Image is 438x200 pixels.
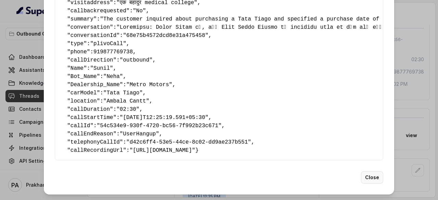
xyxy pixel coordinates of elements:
span: carModel [70,90,97,96]
span: "[URL][DOMAIN_NAME]" [130,147,195,154]
span: "d42c6ff4-53e5-44ce-8c02-dd9ae237b551" [126,139,251,145]
span: summary [70,16,93,22]
span: telephonyCallId [70,139,120,145]
span: Name [70,65,83,71]
span: callStartTime [70,115,113,121]
span: callDuration [70,106,110,112]
span: "[DATE]T12:25:19.591+05:30" [120,115,208,121]
span: "68e75b4572dcd8e31a475458" [123,32,208,39]
span: conversationId [70,32,116,39]
span: location [70,98,97,104]
span: callbackrequested [70,8,126,14]
span: "No" [133,8,146,14]
span: type [70,41,83,47]
span: "Ambala Cantt" [103,98,149,104]
span: "Sunil" [90,65,113,71]
span: callDirection [70,57,113,63]
span: Dealership_Name [70,82,120,88]
span: "plivoCall" [90,41,126,47]
span: phone [70,49,87,55]
span: "UserHangup" [120,131,159,137]
span: "02:30" [116,106,139,112]
span: "54c534e9-930f-4720-bc56-7f992b23c671" [97,123,222,129]
span: callId [70,123,90,129]
span: Bot_Name [70,74,97,80]
span: "Tata Tiago" [103,90,143,96]
button: Close [361,171,383,184]
span: "outbound" [120,57,153,63]
span: "Metro Motors" [126,82,172,88]
span: "Neha" [103,74,123,80]
span: conversation [70,24,110,30]
span: callEndReason [70,131,113,137]
span: 919877769738 [93,49,133,55]
span: callRecordingUrl [70,147,123,154]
